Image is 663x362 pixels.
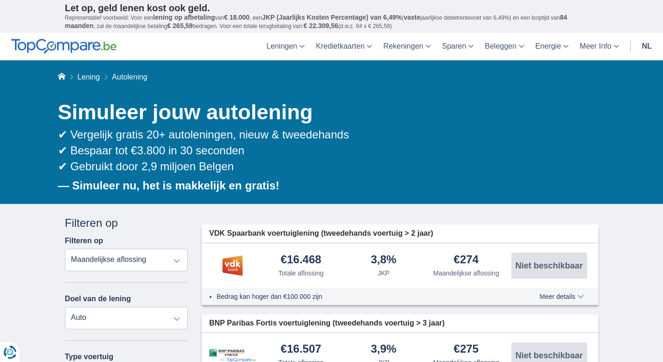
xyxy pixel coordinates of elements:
div: €274 [454,254,479,267]
div: JKP [378,268,390,278]
div: 3,9% [371,343,396,356]
div: €275 [454,343,479,356]
a: Leningen [261,33,310,60]
p: Let op, geld lenen kost ook geld. [65,2,598,14]
a: Home [58,73,66,81]
label: Type voertuig [65,353,114,361]
div: Filteren op [65,215,188,231]
div: €16.468 [281,254,321,267]
b: — Simuleer nu, het is makkelijk en gratis! [58,179,280,192]
a: Sparen [437,33,480,60]
div: 3,8% [371,254,396,267]
div: Totale aflossing [278,268,324,278]
span: vaste [404,14,421,21]
span: € 22.309,56 [304,22,338,29]
span: 84 maanden [65,14,568,29]
a: Meer Info [574,33,625,60]
img: TopCompare [11,39,117,54]
a: Lening [77,73,100,81]
span: € 265,59 [167,22,193,29]
button: Meer details [532,293,590,300]
button: Niet beschikbaar [511,253,587,279]
span: Meer details [539,293,583,300]
li: Bedrag kan hoger dan €100.000 zijn [217,292,505,301]
label: Doel van de lening [65,295,131,303]
a: nl [636,33,657,60]
a: Kredietkaarten [310,33,378,60]
p: Representatief voorbeeld: Voor een van , een ( jaarlijkse debetrentevoet van 6,49%) en een loopti... [65,14,598,30]
div: ✔ Vergelijk gratis 20+ autoleningen, nieuw & tweedehands ✔ Bespaar tot €3.800 in 30 seconden ✔ Ge... [58,127,598,175]
a: Energie [530,33,574,60]
span: Niet beschikbaar [515,261,583,270]
span: JKP (Jaarlijks Kosten Percentage) van 6,49% [262,14,402,21]
a: Beleggen [479,33,530,60]
span: BNP Paribas Fortis voertuiglening (tweedehands voertuig > 3 jaar) [209,318,444,329]
span: VDK Spaarbank voertuiglening (tweedehands voertuig > 2 jaar) [209,228,433,239]
span: lening op afbetaling [153,14,215,21]
a: Rekeningen [378,33,436,60]
span: € 18.000 [224,14,250,21]
label: Filteren op [65,237,103,245]
span: Autolening [112,73,147,81]
div: €16.507 [281,343,321,356]
img: product.pl.alt VDK bank [209,254,256,277]
div: Maandelijkse aflossing [433,268,499,278]
h1: Simuleer jouw autolening [58,98,598,127]
span: Niet beschikbaar [515,351,583,360]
